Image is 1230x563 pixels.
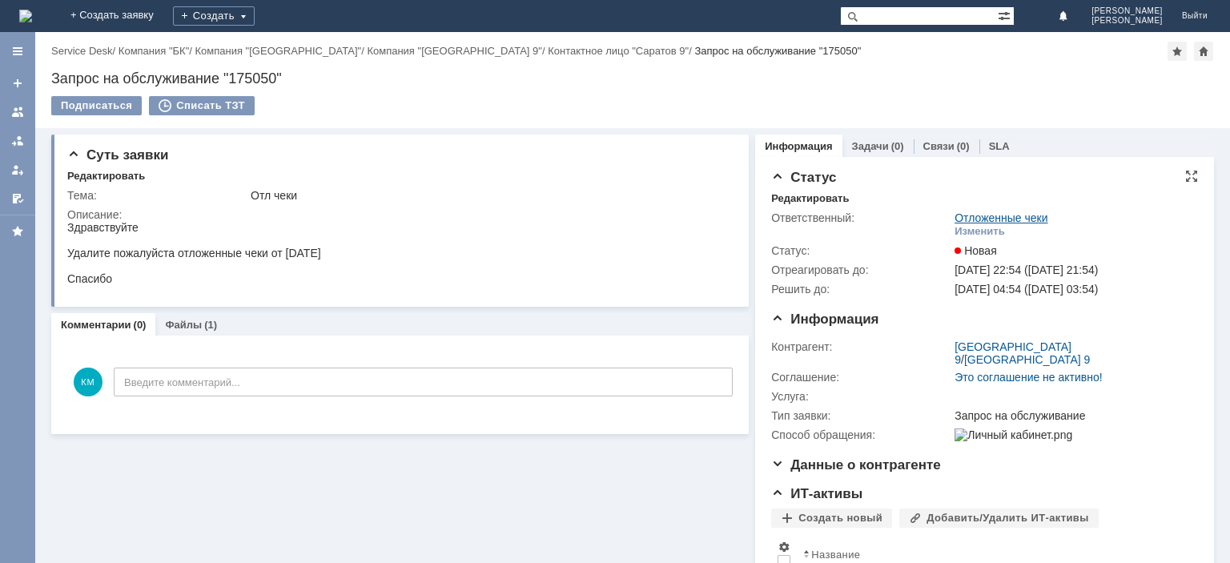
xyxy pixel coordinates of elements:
span: Информация [771,312,878,327]
a: Компания "[GEOGRAPHIC_DATA] 9" [367,45,542,57]
span: Суть заявки [67,147,168,163]
div: Изменить [955,225,1005,238]
div: Статус: [771,244,951,257]
span: КМ [74,368,102,396]
div: Способ обращения: [771,428,951,441]
div: Тип заявки: [771,409,951,422]
a: Комментарии [61,319,131,331]
div: (0) [891,140,904,152]
div: Услуга: [771,390,951,403]
a: SLA [989,140,1010,152]
span: Данные о контрагенте [771,457,941,473]
div: (0) [957,140,970,152]
a: Заявки в моей ответственности [5,128,30,154]
div: Редактировать [67,170,145,183]
span: [DATE] 04:54 ([DATE] 03:54) [955,283,1098,296]
a: Перейти на домашнюю страницу [19,10,32,22]
img: Личный кабинет.png [955,428,1072,441]
div: Описание: [67,208,730,221]
div: Запрос на обслуживание [955,409,1190,422]
div: Название [811,549,860,561]
div: Запрос на обслуживание "175050" [694,45,861,57]
a: [GEOGRAPHIC_DATA] 9 [964,353,1090,366]
a: Заявки на командах [5,99,30,125]
span: Настройки [778,541,790,553]
div: (0) [134,319,147,331]
img: logo [19,10,32,22]
div: Соглашение: [771,371,951,384]
a: Отложенные чеки [955,211,1047,224]
a: [GEOGRAPHIC_DATA] 9 [955,340,1071,366]
a: Файлы [165,319,202,331]
a: Задачи [852,140,889,152]
div: Тема: [67,189,247,202]
div: Сделать домашней страницей [1194,42,1213,61]
a: Мои заявки [5,157,30,183]
div: (1) [204,319,217,331]
div: Создать [173,6,255,26]
div: Редактировать [771,192,849,205]
div: / [955,340,1190,366]
div: Добавить в избранное [1168,42,1187,61]
span: Статус [771,170,836,185]
div: Ответственный: [771,211,951,224]
a: Контактное лицо "Саратов 9" [548,45,689,57]
span: Новая [955,244,997,257]
a: Связи [923,140,955,152]
a: Информация [765,140,832,152]
a: Компания "БК" [119,45,189,57]
a: Создать заявку [5,70,30,96]
span: ИТ-активы [771,486,862,501]
div: / [119,45,195,57]
div: / [548,45,694,57]
span: [PERSON_NAME] [1091,6,1163,16]
div: Отл чеки [251,189,726,202]
span: [PERSON_NAME] [1091,16,1163,26]
div: Контрагент: [771,340,951,353]
div: На всю страницу [1185,170,1198,183]
div: Решить до: [771,283,951,296]
span: [DATE] 22:54 ([DATE] 21:54) [955,263,1098,276]
div: / [195,45,368,57]
span: Расширенный поиск [998,7,1014,22]
div: Запрос на обслуживание "175050" [51,70,1214,86]
div: Отреагировать до: [771,263,951,276]
a: Мои согласования [5,186,30,211]
div: / [51,45,119,57]
div: / [367,45,548,57]
a: Service Desk [51,45,113,57]
a: Компания "[GEOGRAPHIC_DATA]" [195,45,362,57]
a: Это соглашение не активно! [955,371,1103,384]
